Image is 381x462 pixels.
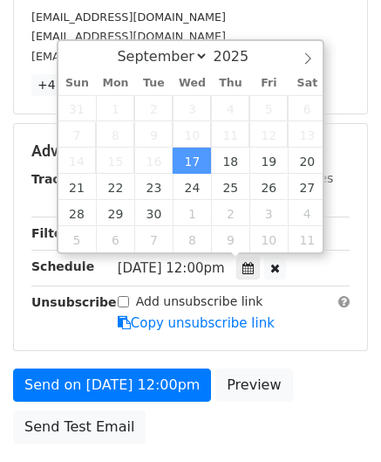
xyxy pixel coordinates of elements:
[58,121,97,148] span: September 7, 2025
[96,226,134,252] span: October 6, 2025
[173,121,211,148] span: September 10, 2025
[208,48,271,65] input: Year
[211,174,249,200] span: September 25, 2025
[96,200,134,226] span: September 29, 2025
[211,148,249,174] span: September 18, 2025
[215,369,292,402] a: Preview
[173,95,211,121] span: September 3, 2025
[96,121,134,148] span: September 8, 2025
[288,148,326,174] span: September 20, 2025
[134,121,173,148] span: September 9, 2025
[249,226,288,252] span: October 10, 2025
[31,295,117,309] strong: Unsubscribe
[211,78,249,89] span: Thu
[96,174,134,200] span: September 22, 2025
[13,369,211,402] a: Send on [DATE] 12:00pm
[288,78,326,89] span: Sat
[31,10,226,24] small: [EMAIL_ADDRESS][DOMAIN_NAME]
[173,226,211,252] span: October 8, 2025
[294,378,381,462] iframe: Chat Widget
[31,259,94,273] strong: Schedule
[118,315,275,331] a: Copy unsubscribe link
[13,410,146,444] a: Send Test Email
[288,200,326,226] span: October 4, 2025
[96,148,134,174] span: September 15, 2025
[211,226,249,252] span: October 9, 2025
[31,141,350,161] h5: Advanced
[173,200,211,226] span: October 1, 2025
[134,148,173,174] span: September 16, 2025
[249,200,288,226] span: October 3, 2025
[58,78,97,89] span: Sun
[134,226,173,252] span: October 7, 2025
[58,148,97,174] span: September 14, 2025
[134,174,173,200] span: September 23, 2025
[136,293,263,311] label: Add unsubscribe link
[173,148,211,174] span: September 17, 2025
[58,200,97,226] span: September 28, 2025
[58,95,97,121] span: August 31, 2025
[173,78,211,89] span: Wed
[249,121,288,148] span: September 12, 2025
[31,172,90,186] strong: Tracking
[288,121,326,148] span: September 13, 2025
[31,226,76,240] strong: Filters
[211,95,249,121] span: September 4, 2025
[134,200,173,226] span: September 30, 2025
[288,95,326,121] span: September 6, 2025
[134,95,173,121] span: September 2, 2025
[211,200,249,226] span: October 2, 2025
[249,174,288,200] span: September 26, 2025
[58,174,97,200] span: September 21, 2025
[211,121,249,148] span: September 11, 2025
[288,226,326,252] span: October 11, 2025
[31,30,226,43] small: [EMAIL_ADDRESS][DOMAIN_NAME]
[249,95,288,121] span: September 5, 2025
[118,260,225,276] span: [DATE] 12:00pm
[31,50,226,63] small: [EMAIL_ADDRESS][DOMAIN_NAME]
[249,78,288,89] span: Fri
[288,174,326,200] span: September 27, 2025
[173,174,211,200] span: September 24, 2025
[96,78,134,89] span: Mon
[58,226,97,252] span: October 5, 2025
[249,148,288,174] span: September 19, 2025
[96,95,134,121] span: September 1, 2025
[31,74,105,96] a: +47 more
[134,78,173,89] span: Tue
